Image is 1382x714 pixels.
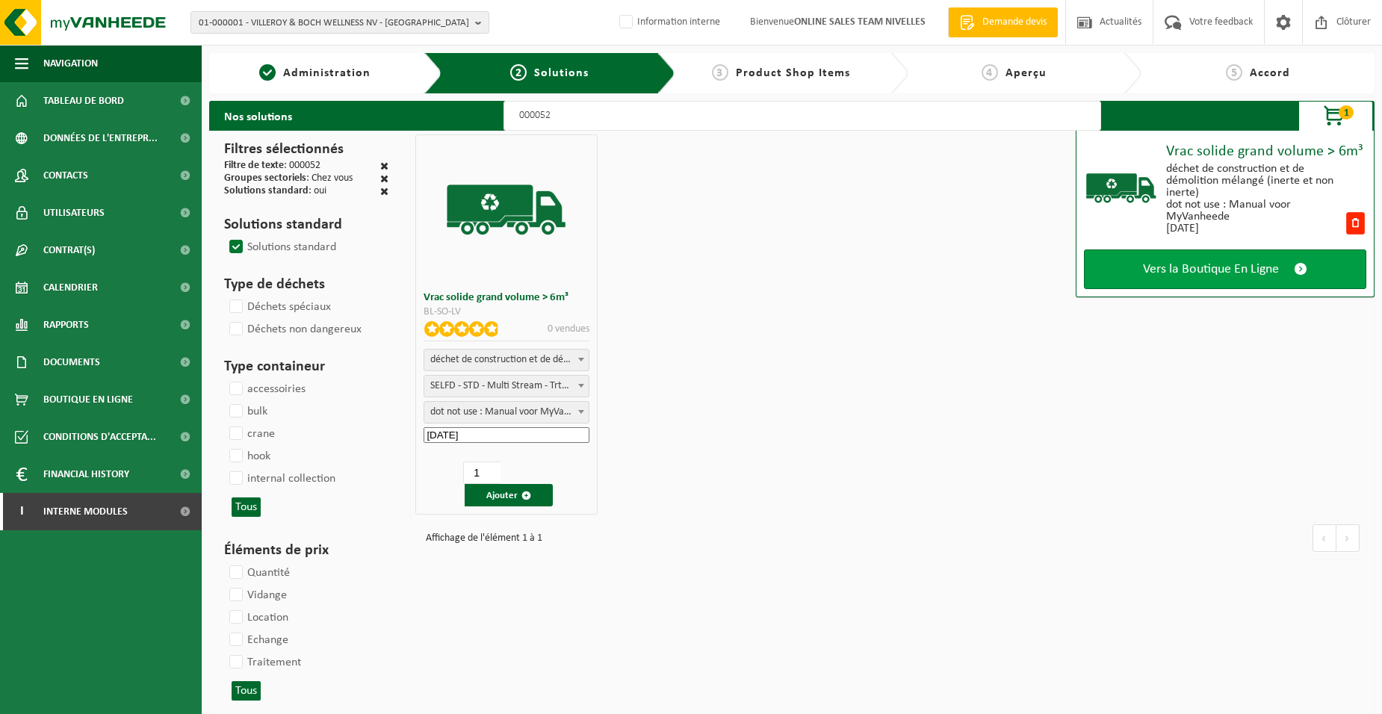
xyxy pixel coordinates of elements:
[424,349,589,371] span: déchet de construction et de démolition mélangé (inerte et non inerte)
[616,11,720,34] label: Information interne
[224,214,388,236] h3: Solutions standard
[226,468,335,490] label: internal collection
[916,64,1112,82] a: 4Aperçu
[1339,105,1354,119] span: 1
[1166,223,1345,235] div: [DATE]
[424,376,588,397] span: SELFD - STD - Multi Stream - Trtmt/wu (SP-M-000052)
[453,64,645,82] a: 2Solutions
[43,119,158,157] span: Données de l'entrepr...
[1166,144,1366,159] div: Vrac solide grand volume > 6m³
[226,423,275,445] label: crane
[424,307,589,317] div: BL-SO-LV
[510,64,527,81] span: 2
[226,400,267,423] label: bulk
[1298,101,1373,131] button: 1
[43,381,133,418] span: Boutique en ligne
[226,296,331,318] label: Déchets spéciaux
[226,378,306,400] label: accessoiries
[736,67,850,79] span: Product Shop Items
[424,402,588,423] span: dot not use : Manual voor MyVanheede
[463,462,501,484] input: 1
[424,401,589,423] span: dot not use : Manual voor MyVanheede
[224,539,388,562] h3: Éléments de prix
[794,16,926,28] strong: ONLINE SALES TEAM NIVELLES
[1226,64,1242,81] span: 5
[224,138,388,161] h3: Filtres sélectionnés
[1005,67,1047,79] span: Aperçu
[418,526,542,551] div: Affichage de l'élément 1 à 1
[224,173,353,186] div: : Chez vous
[424,375,589,397] span: SELFD - STD - Multi Stream - Trtmt/wu (SP-M-000052)
[43,456,129,493] span: Financial History
[43,306,89,344] span: Rapports
[43,418,156,456] span: Conditions d'accepta...
[224,273,388,296] h3: Type de déchets
[534,67,589,79] span: Solutions
[283,67,371,79] span: Administration
[43,194,105,232] span: Utilisateurs
[259,64,276,81] span: 1
[1250,67,1290,79] span: Accord
[224,356,388,378] h3: Type containeur
[226,584,287,606] label: Vidange
[15,493,28,530] span: I
[224,161,320,173] div: : 000052
[503,101,1101,131] input: Chercher
[1166,199,1345,223] div: dot not use : Manual voor MyVanheede
[232,681,261,701] button: Tous
[232,497,261,517] button: Tous
[548,321,589,337] p: 0 vendues
[226,629,288,651] label: Echange
[424,350,588,370] span: déchet de construction et de démolition mélangé (inerte et non inerte)
[224,173,306,184] span: Groupes sectoriels
[1084,151,1159,226] img: BL-SO-LV
[209,101,307,131] h2: Nos solutions
[43,157,88,194] span: Contacts
[226,606,288,629] label: Location
[683,64,879,82] a: 3Product Shop Items
[43,344,100,381] span: Documents
[224,186,326,199] div: : oui
[424,427,589,443] input: Date de début
[1149,64,1367,82] a: 5Accord
[224,160,284,171] span: Filtre de texte
[979,15,1050,30] span: Demande devis
[465,484,553,506] button: Ajouter
[224,185,309,196] span: Solutions standard
[226,562,290,584] label: Quantité
[43,45,98,82] span: Navigation
[43,82,124,119] span: Tableau de bord
[982,64,998,81] span: 4
[199,12,469,34] span: 01-000001 - VILLEROY & BOCH WELLNESS NV - [GEOGRAPHIC_DATA]
[1084,249,1366,289] a: Vers la Boutique En Ligne
[1166,163,1345,199] div: déchet de construction et de démolition mélangé (inerte et non inerte)
[948,7,1058,37] a: Demande devis
[424,292,589,303] h3: Vrac solide grand volume > 6m³
[217,64,412,82] a: 1Administration
[443,146,570,273] img: BL-SO-LV
[43,493,128,530] span: Interne modules
[712,64,728,81] span: 3
[43,232,95,269] span: Contrat(s)
[226,651,301,674] label: Traitement
[226,318,362,341] label: Déchets non dangereux
[43,269,98,306] span: Calendrier
[226,236,336,258] label: Solutions standard
[1143,261,1279,277] span: Vers la Boutique En Ligne
[226,445,270,468] label: hook
[190,11,489,34] button: 01-000001 - VILLEROY & BOCH WELLNESS NV - [GEOGRAPHIC_DATA]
